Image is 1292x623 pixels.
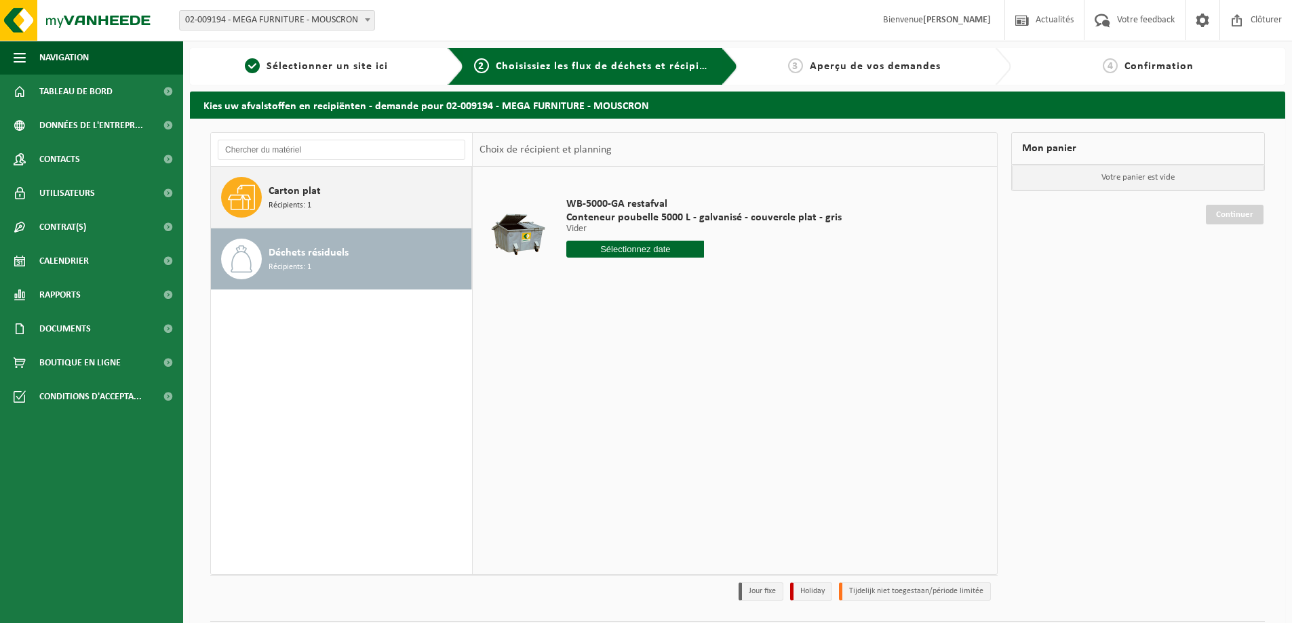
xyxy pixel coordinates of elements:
[269,183,321,199] span: Carton plat
[39,244,89,278] span: Calendrier
[739,582,783,601] li: Jour fixe
[473,133,619,167] div: Choix de récipient et planning
[810,61,941,72] span: Aperçu de vos demandes
[566,211,842,224] span: Conteneur poubelle 5000 L - galvanisé - couvercle plat - gris
[39,380,142,414] span: Conditions d'accepta...
[39,142,80,176] span: Contacts
[788,58,803,73] span: 3
[1011,132,1265,165] div: Mon panier
[211,228,472,289] button: Déchets résiduels Récipients: 1
[39,41,89,75] span: Navigation
[269,245,349,261] span: Déchets résiduels
[839,582,991,601] li: Tijdelijk niet toegestaan/période limitée
[1206,205,1264,224] a: Continuer
[197,58,437,75] a: 1Sélectionner un site ici
[923,15,991,25] strong: [PERSON_NAME]
[1124,61,1194,72] span: Confirmation
[179,10,375,31] span: 02-009194 - MEGA FURNITURE - MOUSCRON
[474,58,489,73] span: 2
[211,167,472,228] button: Carton plat Récipients: 1
[39,346,121,380] span: Boutique en ligne
[566,197,842,211] span: WB-5000-GA restafval
[218,140,465,160] input: Chercher du matériel
[496,61,722,72] span: Choisissiez les flux de déchets et récipients
[180,11,374,30] span: 02-009194 - MEGA FURNITURE - MOUSCRON
[39,210,86,244] span: Contrat(s)
[39,176,95,210] span: Utilisateurs
[1103,58,1118,73] span: 4
[39,75,113,108] span: Tableau de bord
[39,278,81,312] span: Rapports
[790,582,832,601] li: Holiday
[269,199,311,212] span: Récipients: 1
[39,312,91,346] span: Documents
[267,61,388,72] span: Sélectionner un site ici
[245,58,260,73] span: 1
[1012,165,1264,190] p: Votre panier est vide
[190,92,1285,118] h2: Kies uw afvalstoffen en recipiënten - demande pour 02-009194 - MEGA FURNITURE - MOUSCRON
[566,224,842,234] p: Vider
[39,108,143,142] span: Données de l'entrepr...
[566,241,704,258] input: Sélectionnez date
[269,261,311,274] span: Récipients: 1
